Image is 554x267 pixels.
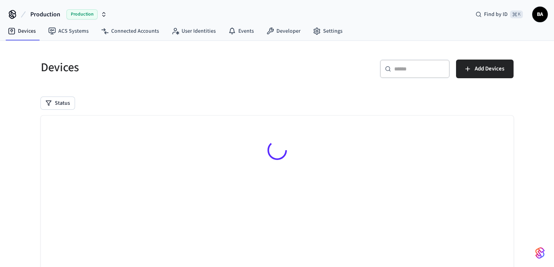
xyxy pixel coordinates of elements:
button: BA [532,7,548,22]
button: Status [41,97,75,109]
a: Events [222,24,260,38]
h5: Devices [41,60,273,76]
img: SeamLogoGradient.69752ec5.svg [535,247,545,259]
div: Find by ID⌘ K [469,7,529,21]
a: Devices [2,24,42,38]
span: BA [533,7,547,21]
a: Connected Accounts [95,24,165,38]
a: Settings [307,24,349,38]
a: Developer [260,24,307,38]
a: ACS Systems [42,24,95,38]
span: Production [66,9,98,19]
button: Add Devices [456,60,514,78]
span: ⌘ K [510,11,523,18]
span: Production [30,10,60,19]
span: Add Devices [475,64,504,74]
span: Find by ID [484,11,508,18]
a: User Identities [165,24,222,38]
